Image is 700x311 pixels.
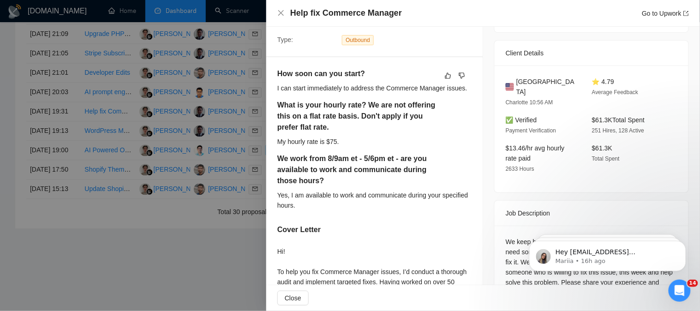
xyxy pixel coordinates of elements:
iframe: Intercom notifications message [515,221,700,286]
h5: Cover Letter [277,224,321,235]
span: 2633 Hours [506,166,534,172]
span: ⭐ 4.79 [592,78,614,85]
img: 🇺🇸 [506,82,514,92]
div: Job Description [506,201,677,226]
span: Close [285,293,301,303]
div: Yes, I am available to work and communicate during your specified hours. [277,190,472,210]
span: 251 Hires, 128 Active [592,127,644,134]
h5: What is your hourly rate? We are not offering this on a flat rate basis. Don't apply if you prefe... [277,100,443,133]
span: export [683,11,689,16]
span: Outbound [342,35,374,45]
span: like [445,72,451,79]
div: My hourly rate is $75. [277,137,472,147]
button: like [443,70,454,81]
div: Client Details [506,41,677,66]
span: Average Feedback [592,89,639,96]
span: $13.46/hr avg hourly rate paid [506,144,565,162]
h4: Help fix Commerce Manager [290,7,402,19]
span: Charlotte 10:56 AM [506,99,553,106]
span: $61.3K Total Spent [592,116,645,124]
span: Payment Verification [506,127,556,134]
span: 14 [688,280,698,287]
h5: We work from 8/9am et - 5/6pm et - are you available to work and communicate during those hours? [277,153,443,186]
a: Go to Upworkexport [642,10,689,17]
span: dislike [459,72,465,79]
button: Close [277,9,285,17]
button: Close [277,291,309,305]
span: [GEOGRAPHIC_DATA] [516,77,577,97]
div: I can start immediately to address the Commerce Manager issues. [277,83,467,93]
iframe: Intercom live chat [669,280,691,302]
span: Total Spent [592,155,620,162]
span: close [277,9,285,17]
button: dislike [456,70,467,81]
span: $61.3K [592,144,612,152]
h5: How soon can you start? [277,68,439,79]
span: Type: [277,36,293,43]
span: ✅ Verified [506,116,537,124]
